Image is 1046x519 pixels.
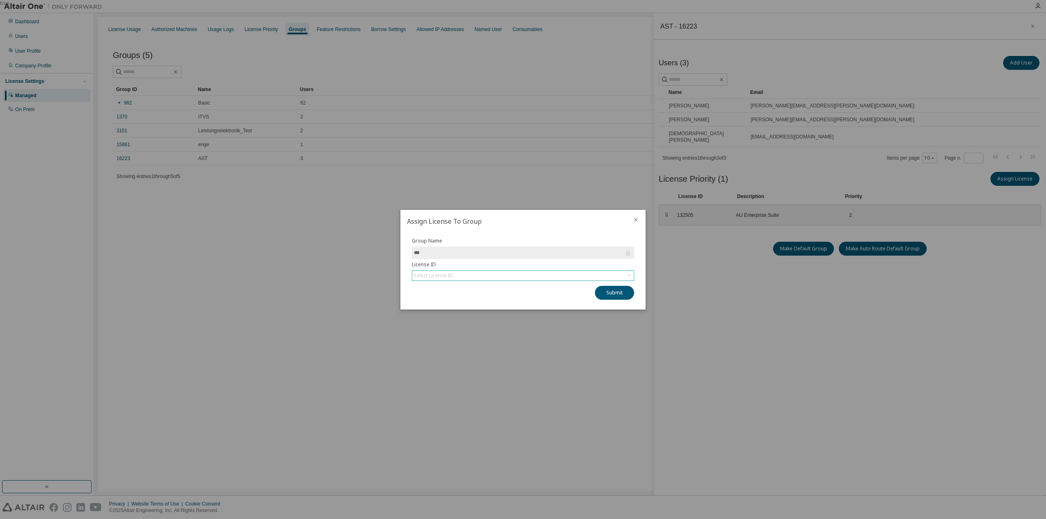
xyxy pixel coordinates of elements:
button: Submit [595,286,634,300]
h2: Assign License To Group [400,210,626,233]
div: Select License ID [414,272,453,279]
label: License ID [412,261,634,268]
label: Group Name [412,238,634,244]
button: close [633,216,639,223]
div: Select License ID [412,271,634,281]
